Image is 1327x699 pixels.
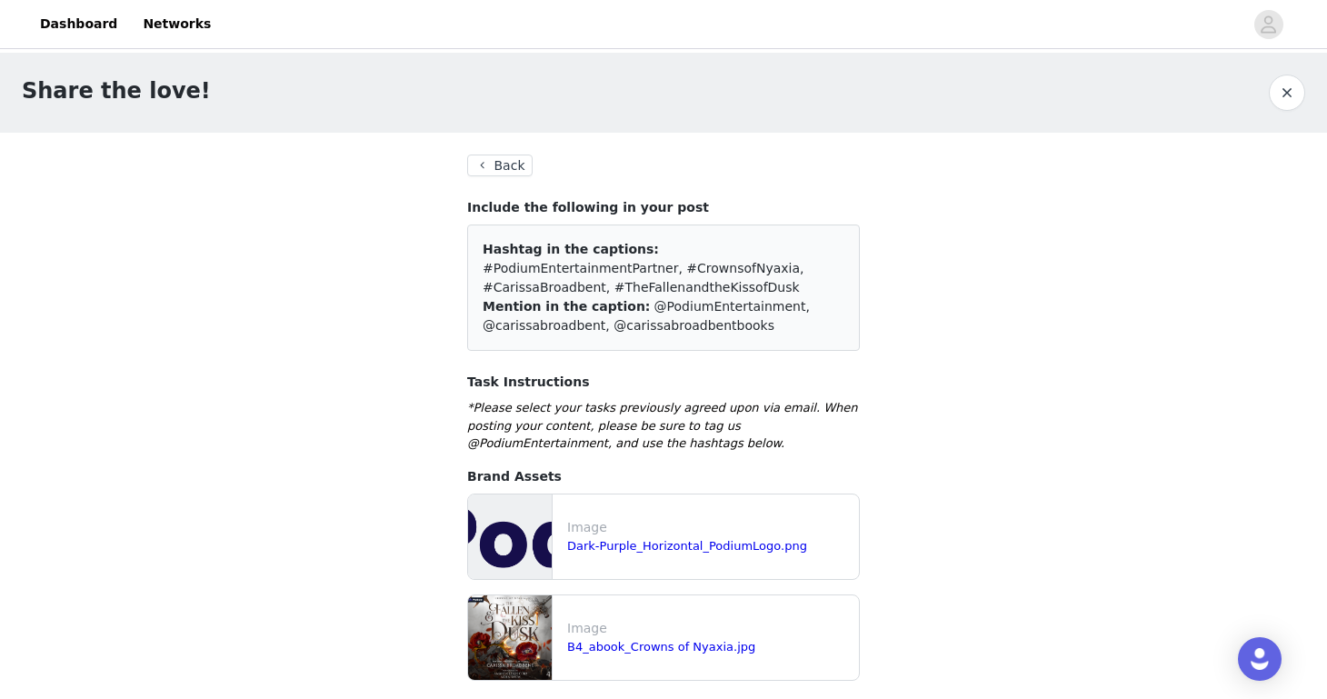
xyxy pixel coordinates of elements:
[1260,10,1277,39] div: avatar
[483,261,804,295] span: #PodiumEntertainmentPartner, #CrownsofNyaxia, #CarissaBroadbent, #TheFallenandtheKissofDusk
[468,494,552,579] img: file
[467,198,860,217] h4: Include the following in your post
[567,619,852,638] p: Image
[1238,637,1282,681] div: Open Intercom Messenger
[29,4,128,45] a: Dashboard
[483,299,650,314] span: Mention in the caption:
[467,401,858,450] em: *Please select your tasks previously agreed upon via email. When posting your content, please be ...
[567,640,755,654] a: B4_abook_Crowns of Nyaxia.jpg
[467,467,860,486] h4: Brand Assets
[467,155,533,176] button: Back
[468,595,552,680] img: file
[567,539,807,553] a: Dark-Purple_Horizontal_PodiumLogo.png
[132,4,222,45] a: Networks
[22,75,211,107] h1: Share the love!
[483,242,659,256] span: Hashtag in the captions:
[567,518,852,537] p: Image
[467,373,860,392] h4: Task Instructions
